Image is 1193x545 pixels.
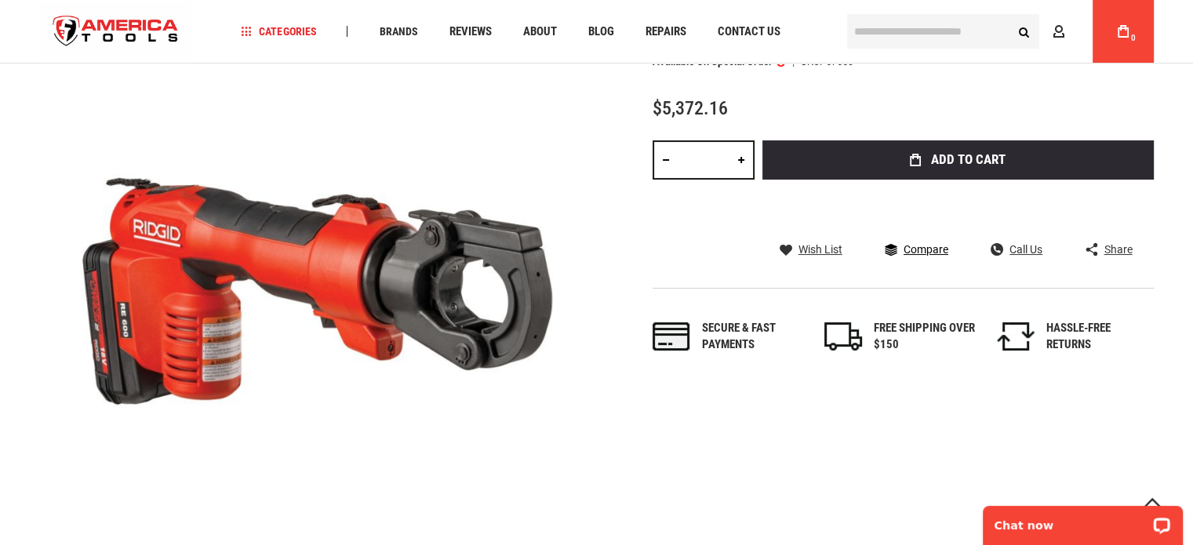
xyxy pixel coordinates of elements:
[973,496,1193,545] iframe: LiveChat chat widget
[762,140,1154,180] button: Add to Cart
[710,21,787,42] a: Contact Us
[653,97,728,119] span: $5,372.16
[1131,34,1136,42] span: 0
[798,244,842,255] span: Wish List
[580,21,620,42] a: Blog
[759,184,1157,230] iframe: Secure express checkout frame
[515,21,563,42] a: About
[645,26,686,38] span: Repairs
[991,242,1042,256] a: Call Us
[885,242,948,256] a: Compare
[372,21,424,42] a: Brands
[638,21,693,42] a: Repairs
[874,320,976,354] div: FREE SHIPPING OVER $150
[702,320,804,354] div: Secure & fast payments
[826,56,853,67] div: 57663
[717,26,780,38] span: Contact Us
[1009,16,1039,46] button: Search
[801,56,826,67] strong: SKU
[1104,244,1132,255] span: Share
[234,21,323,42] a: Categories
[997,322,1035,351] img: returns
[449,26,491,38] span: Reviews
[904,244,948,255] span: Compare
[40,2,192,61] img: America Tools
[1046,320,1148,354] div: HASSLE-FREE RETURNS
[442,21,498,42] a: Reviews
[824,322,862,351] img: shipping
[931,153,1006,166] span: Add to Cart
[780,242,842,256] a: Wish List
[1009,244,1042,255] span: Call Us
[379,26,417,37] span: Brands
[587,26,613,38] span: Blog
[522,26,556,38] span: About
[653,322,690,351] img: payments
[241,26,316,37] span: Categories
[40,2,192,61] a: store logo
